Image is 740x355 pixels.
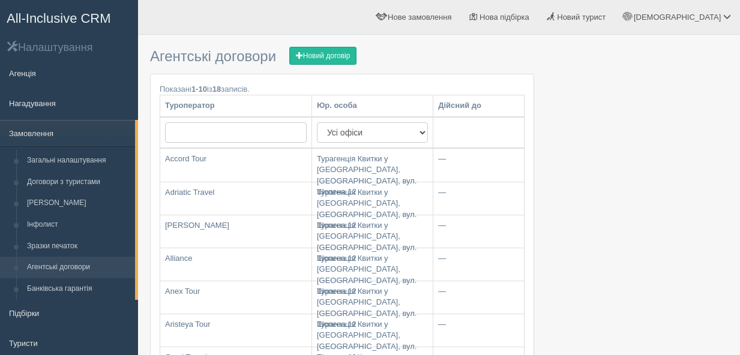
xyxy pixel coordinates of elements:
b: 1-10 [191,85,207,94]
a: Договори з туристами [22,172,135,193]
a: — [433,248,524,281]
a: Агентські договори [22,257,135,278]
a: Турагенція Квитки у [GEOGRAPHIC_DATA], [GEOGRAPHIC_DATA], вул. Шопена 12 [312,314,433,347]
a: — [433,314,524,347]
a: Турагенція Квитки у [GEOGRAPHIC_DATA], [GEOGRAPHIC_DATA], вул. Шопена 12 [312,215,433,248]
a: Alliance [160,248,311,281]
a: Зразки печаток [22,236,135,257]
a: Турагенція Квитки у [GEOGRAPHIC_DATA], [GEOGRAPHIC_DATA], вул. Шопена 12 [312,248,433,281]
span: All-Inclusive CRM [7,11,111,26]
a: — [433,281,524,314]
a: Інфолист [22,214,135,236]
a: — [433,149,524,182]
a: — [433,182,524,215]
a: Accord Tour [160,149,311,182]
a: [PERSON_NAME] [22,192,135,214]
a: Турагенція Квитки у [GEOGRAPHIC_DATA], [GEOGRAPHIC_DATA], вул. Шопена 12 [312,281,433,314]
th: Дійсний до [433,95,525,117]
a: All-Inclusive CRM [1,1,137,34]
span: [DEMOGRAPHIC_DATA] [634,13,721,22]
a: [PERSON_NAME] [160,215,311,248]
b: 18 [212,85,221,94]
span: Нове замовлення [388,13,451,22]
th: Туроператор [160,95,312,117]
span: Новий турист [557,13,606,22]
a: — [433,215,524,248]
span: Нова підбірка [480,13,529,22]
a: Новий договір [289,47,357,65]
th: Юр. особа [311,95,433,117]
a: Турагенція Квитки у [GEOGRAPHIC_DATA], [GEOGRAPHIC_DATA], вул. Шопена 12 [312,182,433,215]
a: Турагенція Квитки у [GEOGRAPHIC_DATA], [GEOGRAPHIC_DATA], вул. Шопена 12 [312,149,433,182]
a: Adriatic Travel [160,182,311,215]
a: Банківська гарантія [22,278,135,300]
a: Aristeya Tour [160,314,311,347]
a: Anex Tour [160,281,311,314]
span: Агентські договори [150,48,276,64]
div: Показані із записів. [160,83,525,95]
a: Загальні налаштування [22,150,135,172]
